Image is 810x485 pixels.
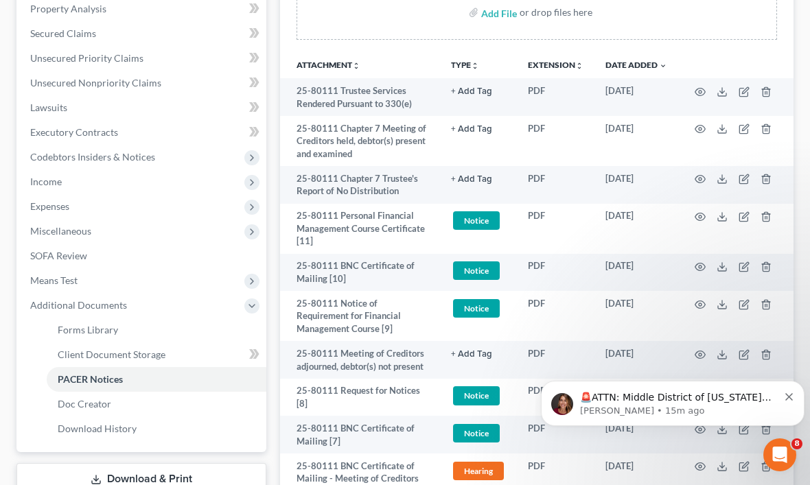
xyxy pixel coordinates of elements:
[471,62,479,70] i: unfold_more
[594,78,678,116] td: [DATE]
[517,291,594,341] td: PDF
[594,116,678,166] td: [DATE]
[594,254,678,292] td: [DATE]
[280,291,440,341] td: 25-80111 Notice of Requirement for Financial Management Course [9]
[280,204,440,254] td: 25-80111 Personal Financial Management Course Certificate [11]
[58,324,118,335] span: Forms Library
[594,166,678,204] td: [DATE]
[453,261,500,280] span: Notice
[520,5,592,19] div: or drop files here
[47,392,266,416] a: Doc Creator
[517,341,594,379] td: PDF
[605,60,667,70] a: Date Added expand_more
[517,78,594,116] td: PDF
[451,122,506,135] a: + Add Tag
[19,244,266,268] a: SOFA Review
[30,200,69,212] span: Expenses
[30,250,87,261] span: SOFA Review
[517,166,594,204] td: PDF
[30,126,118,138] span: Executory Contracts
[30,225,91,237] span: Miscellaneous
[19,120,266,145] a: Executory Contracts
[451,422,506,445] a: Notice
[47,342,266,367] a: Client Document Storage
[451,61,479,70] button: TYPEunfold_more
[517,416,594,453] td: PDF
[451,172,506,185] a: + Add Tag
[19,46,266,71] a: Unsecured Priority Claims
[30,274,78,286] span: Means Test
[451,460,506,482] a: Hearing
[30,3,106,14] span: Property Analysis
[528,60,583,70] a: Extensionunfold_more
[451,297,506,320] a: Notice
[58,348,165,360] span: Client Document Storage
[451,347,506,360] a: + Add Tag
[453,424,500,442] span: Notice
[19,95,266,120] a: Lawsuits
[451,87,492,96] button: + Add Tag
[791,438,802,449] span: 8
[30,102,67,113] span: Lawsuits
[451,125,492,134] button: + Add Tag
[451,209,506,232] a: Notice
[453,211,500,230] span: Notice
[659,62,667,70] i: expand_more
[30,299,127,311] span: Additional Documents
[47,367,266,392] a: PACER Notices
[517,204,594,254] td: PDF
[280,116,440,166] td: 25-80111 Chapter 7 Meeting of Creditors held, debtor(s) present and examined
[280,166,440,204] td: 25-80111 Chapter 7 Trustee's Report of No Distribution
[19,71,266,95] a: Unsecured Nonpriority Claims
[297,60,360,70] a: Attachmentunfold_more
[451,84,506,97] a: + Add Tag
[517,379,594,416] td: PDF
[451,350,492,359] button: + Add Tag
[30,151,155,163] span: Codebtors Insiders & Notices
[47,416,266,441] a: Download History
[453,386,500,405] span: Notice
[58,398,111,410] span: Doc Creator
[594,341,678,379] td: [DATE]
[30,27,96,39] span: Secured Claims
[280,341,440,379] td: 25-80111 Meeting of Creditors adjourned, debtor(s) not present
[30,52,143,64] span: Unsecured Priority Claims
[594,291,678,341] td: [DATE]
[30,77,161,88] span: Unsecured Nonpriority Claims
[575,62,583,70] i: unfold_more
[535,352,810,448] iframe: Intercom notifications message
[517,116,594,166] td: PDF
[594,204,678,254] td: [DATE]
[58,423,137,434] span: Download History
[47,318,266,342] a: Forms Library
[517,254,594,292] td: PDF
[280,379,440,416] td: 25-80111 Request for Notices [8]
[763,438,796,471] iframe: Intercom live chat
[453,299,500,318] span: Notice
[280,78,440,116] td: 25-80111 Trustee Services Rendered Pursuant to 330(e)
[280,254,440,292] td: 25-80111 BNC Certificate of Mailing [10]
[451,175,492,184] button: + Add Tag
[58,373,123,385] span: PACER Notices
[451,259,506,282] a: Notice
[30,176,62,187] span: Income
[19,21,266,46] a: Secured Claims
[453,462,504,480] span: Hearing
[451,384,506,407] a: Notice
[280,416,440,453] td: 25-80111 BNC Certificate of Mailing [7]
[352,62,360,70] i: unfold_more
